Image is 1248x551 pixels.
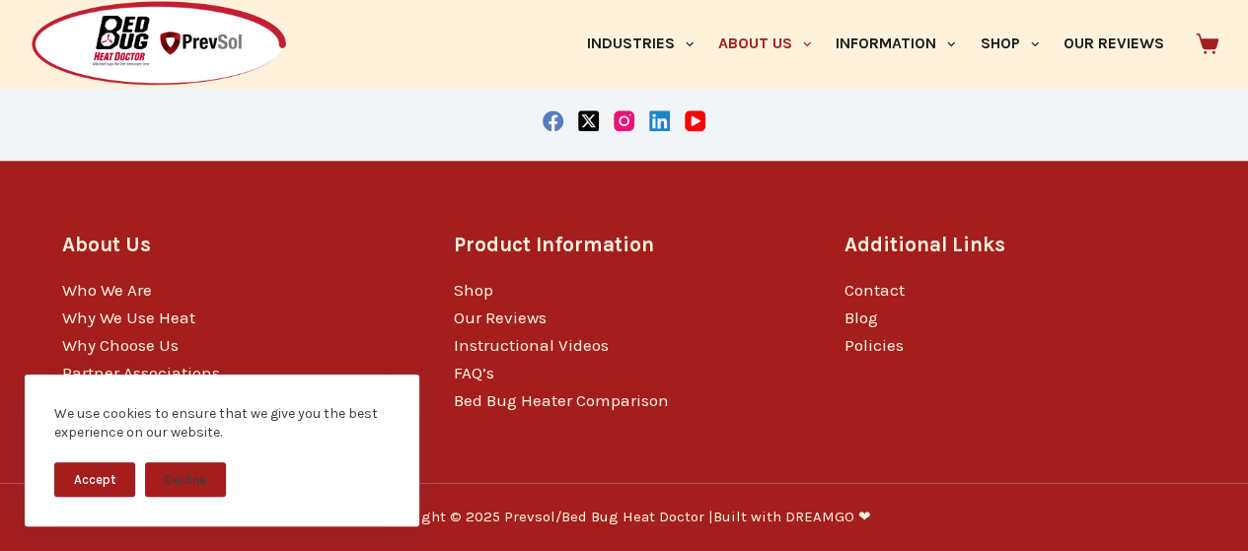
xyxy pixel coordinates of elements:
[685,110,705,131] a: YouTube
[844,230,1186,260] h3: Additional Links
[62,308,195,327] a: Why We Use Heat
[844,280,905,300] a: Contact
[453,308,546,327] a: Our Reviews
[62,363,220,382] a: Partner Associations
[453,230,794,260] h3: Product Information
[649,110,670,131] a: LinkedIn
[54,404,390,443] div: We use cookies to ensure that we give you the best experience on our website.
[844,308,878,327] a: Blog
[62,280,152,300] a: Who We Are
[145,462,226,497] button: Decline
[543,110,563,131] a: Facebook
[614,110,634,131] a: Instagram
[578,110,599,131] a: X (Twitter)
[16,8,75,67] button: Open LiveChat chat widget
[378,508,871,527] p: Copyright © 2025 Prevsol/Bed Bug Heat Doctor |
[62,230,404,260] h3: About Us
[453,280,492,300] a: Shop
[54,462,135,497] button: Accept
[713,508,871,525] a: Built with DREAMGO ❤
[453,335,608,355] a: Instructional Videos
[453,363,493,382] a: FAQ’s
[453,390,668,410] a: Bed Bug Heater Comparison
[844,335,904,355] a: Policies
[62,335,179,355] a: Why Choose Us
